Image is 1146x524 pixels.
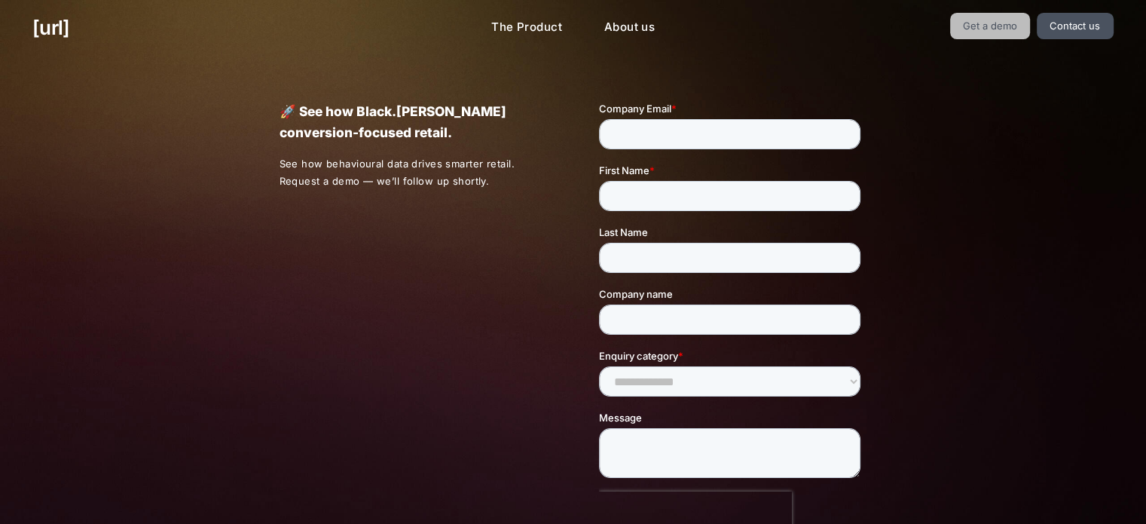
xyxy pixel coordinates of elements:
a: Get a demo [950,13,1031,39]
p: 🚀 See how Black.[PERSON_NAME] conversion-focused retail. [279,101,546,143]
p: See how behavioural data drives smarter retail. Request a demo — we’ll follow up shortly. [279,155,547,190]
a: The Product [479,13,574,42]
a: [URL] [32,13,69,42]
a: About us [592,13,667,42]
a: Contact us [1037,13,1114,39]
